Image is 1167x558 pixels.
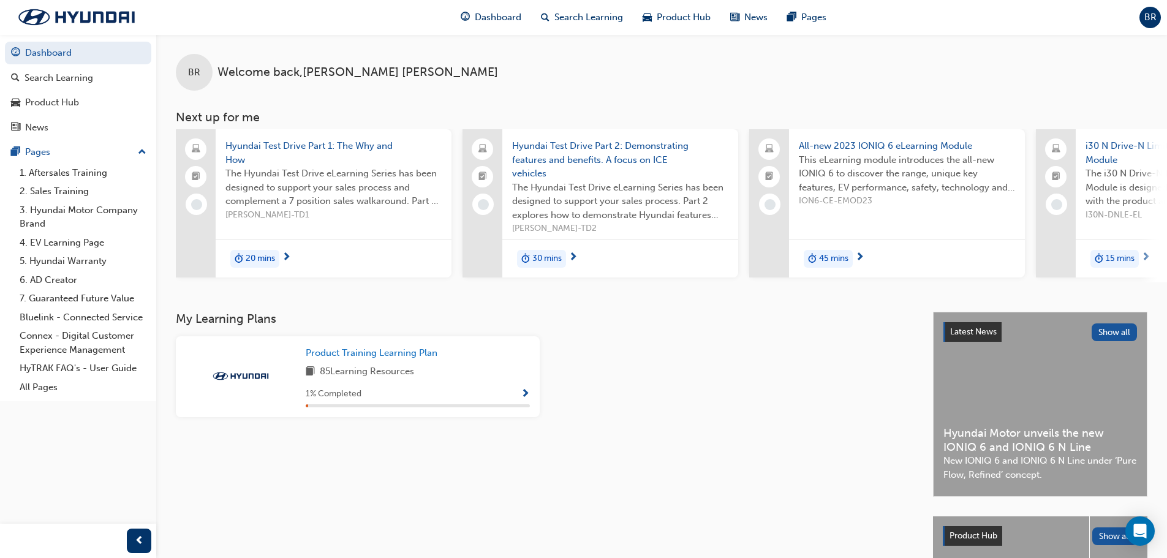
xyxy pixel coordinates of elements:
[11,123,20,134] span: news-icon
[306,346,442,360] a: Product Training Learning Plan
[5,91,151,114] a: Product Hub
[15,271,151,290] a: 6. AD Creator
[25,71,93,85] div: Search Learning
[744,10,768,25] span: News
[943,526,1138,546] a: Product HubShow all
[135,533,144,549] span: prev-icon
[156,110,1167,124] h3: Next up for me
[643,10,652,25] span: car-icon
[801,10,826,25] span: Pages
[1144,10,1157,25] span: BR
[176,129,451,277] a: Hyundai Test Drive Part 1: The Why and HowThe Hyundai Test Drive eLearning Series has been design...
[765,141,774,157] span: laptop-icon
[1106,252,1135,266] span: 15 mins
[225,167,442,208] span: The Hyundai Test Drive eLearning Series has been designed to support your sales process and compl...
[475,10,521,25] span: Dashboard
[225,208,442,222] span: [PERSON_NAME]-TD1
[933,312,1147,497] a: Latest NewsShow allHyundai Motor unveils the new IONIQ 6 and IONIQ 6 N LineNew IONIQ 6 and IONIQ ...
[207,370,274,382] img: Trak
[532,252,562,266] span: 30 mins
[531,5,633,30] a: search-iconSearch Learning
[799,139,1015,153] span: All-new 2023 IONIQ 6 eLearning Module
[1052,141,1060,157] span: laptop-icon
[521,386,530,402] button: Show Progress
[1092,323,1138,341] button: Show all
[306,364,315,380] span: book-icon
[6,4,147,30] img: Trak
[799,194,1015,208] span: ION6-CE-EMOD23
[15,182,151,201] a: 2. Sales Training
[138,145,146,160] span: up-icon
[478,169,487,185] span: booktick-icon
[306,387,361,401] span: 1 % Completed
[5,67,151,89] a: Search Learning
[246,252,275,266] span: 20 mins
[463,129,738,277] a: Hyundai Test Drive Part 2: Demonstrating features and benefits. A focus on ICE vehiclesThe Hyunda...
[192,169,200,185] span: booktick-icon
[512,181,728,222] span: The Hyundai Test Drive eLearning Series has been designed to support your sales process. Part 2 e...
[25,121,48,135] div: News
[765,169,774,185] span: booktick-icon
[512,222,728,236] span: [PERSON_NAME]-TD2
[15,289,151,308] a: 7. Guaranteed Future Value
[478,141,487,157] span: laptop-icon
[777,5,836,30] a: pages-iconPages
[819,252,848,266] span: 45 mins
[188,66,200,80] span: BR
[5,42,151,64] a: Dashboard
[943,426,1137,454] span: Hyundai Motor unveils the new IONIQ 6 and IONIQ 6 N Line
[306,347,437,358] span: Product Training Learning Plan
[11,73,20,84] span: search-icon
[15,308,151,327] a: Bluelink - Connected Service
[225,139,442,167] span: Hyundai Test Drive Part 1: The Why and How
[633,5,720,30] a: car-iconProduct Hub
[1125,516,1155,546] div: Open Intercom Messenger
[568,252,578,263] span: next-icon
[749,129,1025,277] a: All-new 2023 IONIQ 6 eLearning ModuleThis eLearning module introduces the all-new IONIQ 6 to disc...
[950,530,997,541] span: Product Hub
[730,10,739,25] span: news-icon
[5,141,151,164] button: Pages
[451,5,531,30] a: guage-iconDashboard
[1139,7,1161,28] button: BR
[15,326,151,359] a: Connex - Digital Customer Experience Management
[15,233,151,252] a: 4. EV Learning Page
[787,10,796,25] span: pages-icon
[765,199,776,210] span: learningRecordVerb_NONE-icon
[191,199,202,210] span: learningRecordVerb_NONE-icon
[15,201,151,233] a: 3. Hyundai Motor Company Brand
[855,252,864,263] span: next-icon
[176,312,913,326] h3: My Learning Plans
[11,97,20,108] span: car-icon
[192,141,200,157] span: laptop-icon
[15,164,151,183] a: 1. Aftersales Training
[235,251,243,267] span: duration-icon
[541,10,550,25] span: search-icon
[11,147,20,158] span: pages-icon
[15,359,151,378] a: HyTRAK FAQ's - User Guide
[808,251,817,267] span: duration-icon
[950,326,997,337] span: Latest News
[943,454,1137,481] span: New IONIQ 6 and IONIQ 6 N Line under ‘Pure Flow, Refined’ concept.
[512,139,728,181] span: Hyundai Test Drive Part 2: Demonstrating features and benefits. A focus on ICE vehicles
[217,66,498,80] span: Welcome back , [PERSON_NAME] [PERSON_NAME]
[25,96,79,110] div: Product Hub
[799,153,1015,195] span: This eLearning module introduces the all-new IONIQ 6 to discover the range, unique key features, ...
[11,48,20,59] span: guage-icon
[943,322,1137,342] a: Latest NewsShow all
[5,116,151,139] a: News
[320,364,414,380] span: 85 Learning Resources
[554,10,623,25] span: Search Learning
[282,252,291,263] span: next-icon
[720,5,777,30] a: news-iconNews
[478,199,489,210] span: learningRecordVerb_NONE-icon
[521,389,530,400] span: Show Progress
[5,39,151,141] button: DashboardSearch LearningProduct HubNews
[1092,527,1138,545] button: Show all
[1095,251,1103,267] span: duration-icon
[15,378,151,397] a: All Pages
[1052,169,1060,185] span: booktick-icon
[461,10,470,25] span: guage-icon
